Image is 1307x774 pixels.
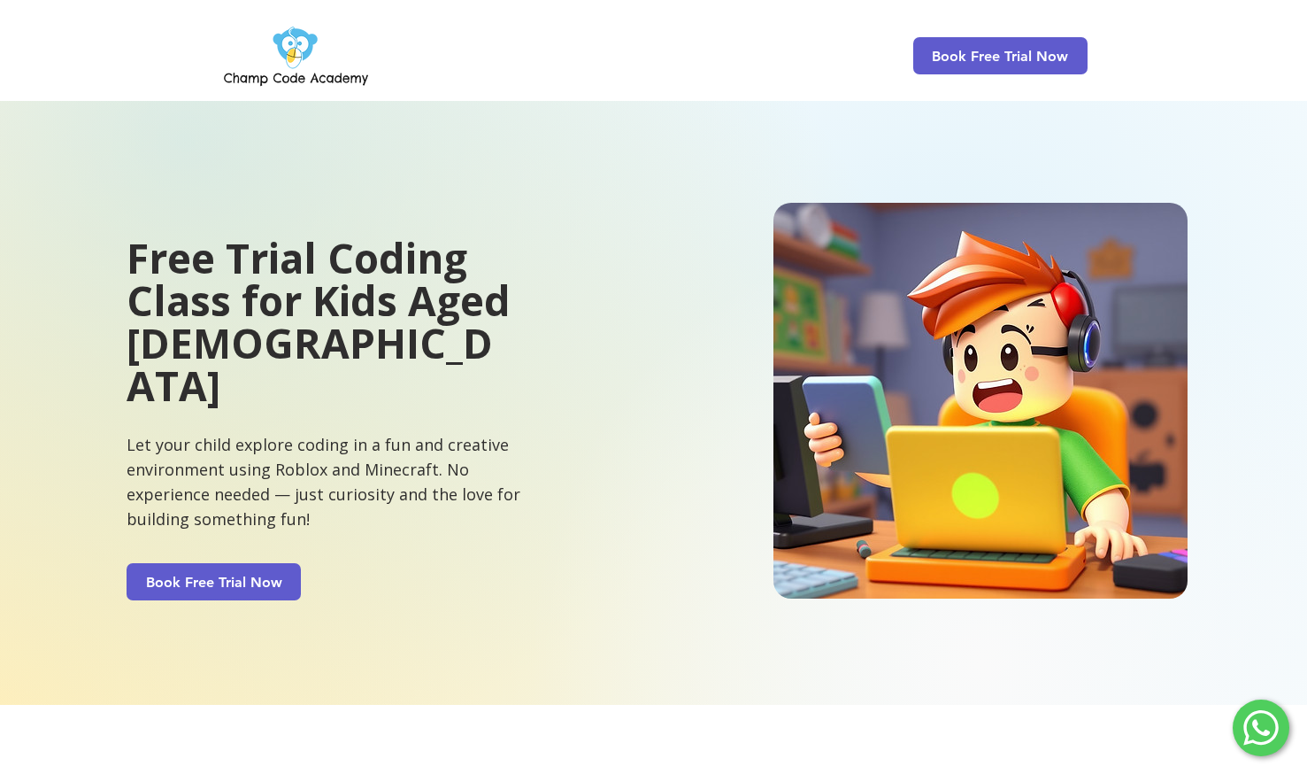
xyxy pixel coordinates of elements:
[773,203,1188,599] img: children learning coding, 3d cartoon, roblox.jpg
[220,21,372,90] img: Champ Code Academy Logo PNG.png
[127,230,511,413] span: Free Trial Coding Class for Kids Aged [DEMOGRAPHIC_DATA]
[127,563,301,600] a: Book Free Trial Now
[127,434,520,530] span: Let your child explore coding in a fun and creative environment using Roblox and Minecraft. No ex...
[932,48,1068,65] span: Book Free Trial Now
[146,574,282,591] span: Book Free Trial Now
[913,37,1088,74] a: Book Free Trial Now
